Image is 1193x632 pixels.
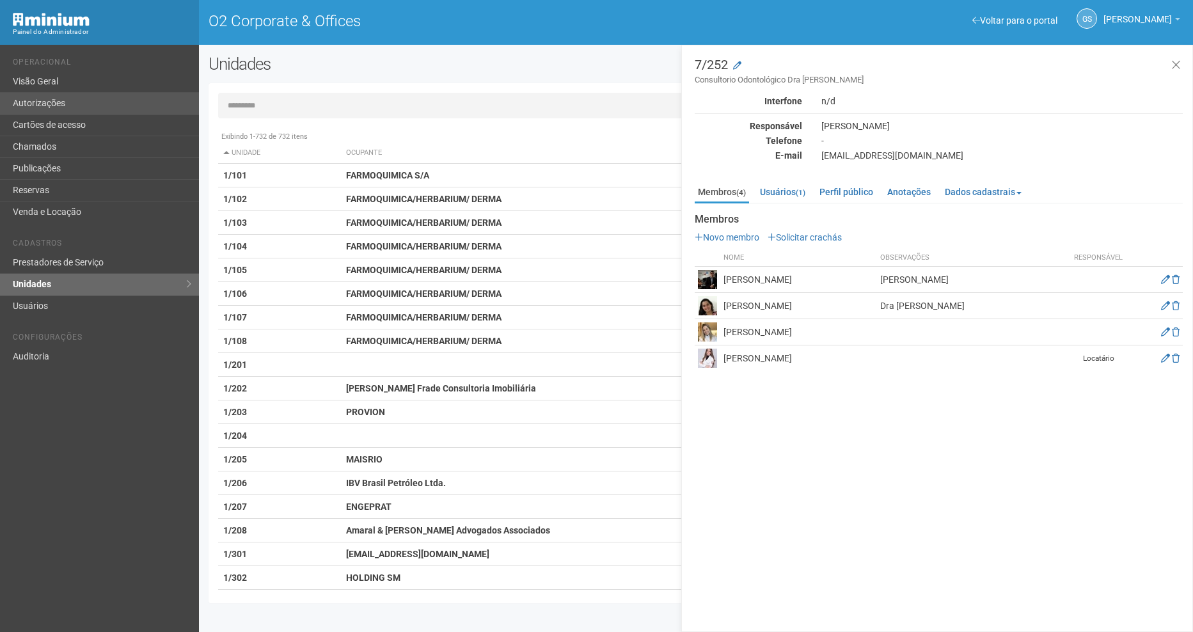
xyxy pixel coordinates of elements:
strong: ENGEPRAT [346,502,391,512]
img: user.png [698,270,717,289]
a: Excluir membro [1172,353,1180,363]
div: [PERSON_NAME] [812,120,1192,132]
strong: 1/203 [223,407,247,417]
th: Nome [720,249,877,267]
td: [PERSON_NAME] [720,267,877,293]
a: Excluir membro [1172,301,1180,311]
strong: 1/208 [223,525,247,535]
div: Interfone [685,95,812,107]
strong: FARMOQUIMICA/HERBARIUM/ DERMA [346,312,502,322]
td: [PERSON_NAME] [877,267,1067,293]
strong: 1/302 [223,573,247,583]
small: Consultorio Odontológico Dra [PERSON_NAME] [695,74,1183,86]
div: n/d [812,95,1192,107]
a: Perfil público [816,182,876,201]
h2: Unidades [209,54,604,74]
strong: 1/104 [223,241,247,251]
span: Gabriela Souza [1103,2,1172,24]
strong: FARMOQUIMICA/HERBARIUM/ DERMA [346,241,502,251]
a: Voltar para o portal [972,15,1057,26]
td: Locatário [1066,345,1130,372]
strong: 1/202 [223,383,247,393]
li: Operacional [13,58,189,71]
strong: 1/207 [223,502,247,512]
strong: FARMOQUIMICA/HERBARIUM/ DERMA [346,194,502,204]
strong: HOLDING SM [346,573,400,583]
a: Excluir membro [1172,327,1180,337]
h3: 7/252 [695,58,1183,86]
strong: FARMOQUIMICA/HERBARIUM/ DERMA [346,336,502,346]
strong: 1/106 [223,288,247,299]
strong: 1/201 [223,359,247,370]
strong: MAISRIO [346,454,383,464]
strong: 1/205 [223,454,247,464]
div: - [812,135,1192,146]
td: [PERSON_NAME] [720,293,877,319]
h1: O2 Corporate & Offices [209,13,686,29]
strong: [EMAIL_ADDRESS][DOMAIN_NAME] [346,549,489,559]
img: user.png [698,349,717,368]
strong: 1/206 [223,478,247,488]
strong: 1/103 [223,217,247,228]
strong: 1/107 [223,312,247,322]
th: Ocupante: activate to sort column ascending [341,143,762,164]
div: Telefone [685,135,812,146]
td: [PERSON_NAME] [720,345,877,372]
strong: [PERSON_NAME] Frade Consultoria Imobiliária [346,383,536,393]
a: Dados cadastrais [942,182,1025,201]
small: (4) [736,188,746,197]
div: Responsável [685,120,812,132]
a: Editar membro [1161,274,1170,285]
div: [EMAIL_ADDRESS][DOMAIN_NAME] [812,150,1192,161]
strong: FARMOQUIMICA/HERBARIUM/ DERMA [346,265,502,275]
a: GS [1077,8,1097,29]
div: E-mail [685,150,812,161]
strong: 1/105 [223,265,247,275]
a: Solicitar crachás [768,232,842,242]
a: Editar membro [1161,353,1170,363]
a: Usuários(1) [757,182,809,201]
small: (1) [796,188,805,197]
th: Unidade: activate to sort column descending [218,143,341,164]
img: Minium [13,13,90,26]
div: Exibindo 1-732 de 732 itens [218,131,1174,143]
a: Excluir membro [1172,274,1180,285]
a: Anotações [884,182,934,201]
strong: 1/301 [223,549,247,559]
a: Modificar a unidade [733,59,741,72]
strong: 1/102 [223,194,247,204]
strong: 1/108 [223,336,247,346]
strong: FARMOQUIMICA S/A [346,170,429,180]
td: [PERSON_NAME] [720,319,877,345]
strong: Membros [695,214,1183,225]
th: Observações [877,249,1067,267]
a: Editar membro [1161,301,1170,311]
img: user.png [698,322,717,342]
a: [PERSON_NAME] [1103,16,1180,26]
li: Cadastros [13,239,189,252]
a: Editar membro [1161,327,1170,337]
li: Configurações [13,333,189,346]
a: Membros(4) [695,182,749,203]
strong: IBV Brasil Petróleo Ltda. [346,478,446,488]
td: Dra [PERSON_NAME] [877,293,1067,319]
strong: FARMOQUIMICA/HERBARIUM/ DERMA [346,217,502,228]
th: Responsável [1066,249,1130,267]
strong: 1/204 [223,431,247,441]
img: user.png [698,296,717,315]
strong: PROVION [346,407,385,417]
strong: 1/101 [223,170,247,180]
strong: FARMOQUIMICA/HERBARIUM/ DERMA [346,288,502,299]
div: Painel do Administrador [13,26,189,38]
strong: Amaral & [PERSON_NAME] Advogados Associados [346,525,550,535]
a: Novo membro [695,232,759,242]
